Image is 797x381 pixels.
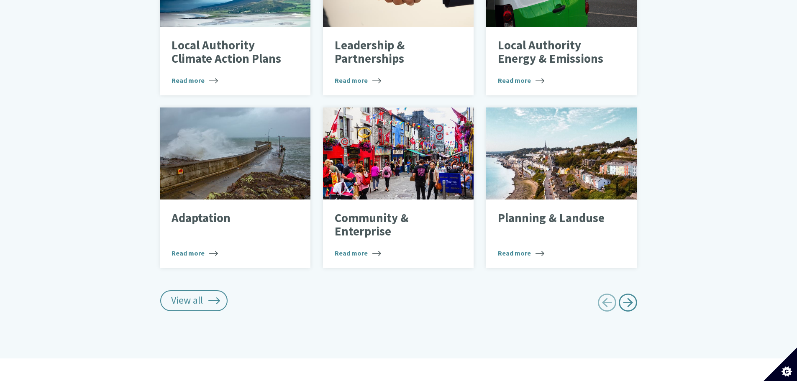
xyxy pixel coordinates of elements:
span: Read more [172,248,218,258]
button: Set cookie preferences [764,348,797,381]
a: Community & Enterprise Read more [323,107,474,268]
span: Read more [498,75,544,85]
a: Previous page [597,290,616,318]
span: Read more [335,248,381,258]
span: Read more [498,248,544,258]
a: Planning & Landuse Read more [486,107,637,268]
a: View all [160,290,228,311]
a: Adaptation Read more [160,107,311,268]
p: Local Authority Climate Action Plans [172,39,287,65]
p: Leadership & Partnerships [335,39,450,65]
p: Planning & Landuse [498,212,613,225]
span: Read more [335,75,381,85]
a: Next page [618,290,637,318]
p: Community & Enterprise [335,212,450,238]
span: Read more [172,75,218,85]
p: Adaptation [172,212,287,225]
p: Local Authority Energy & Emissions [498,39,613,65]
